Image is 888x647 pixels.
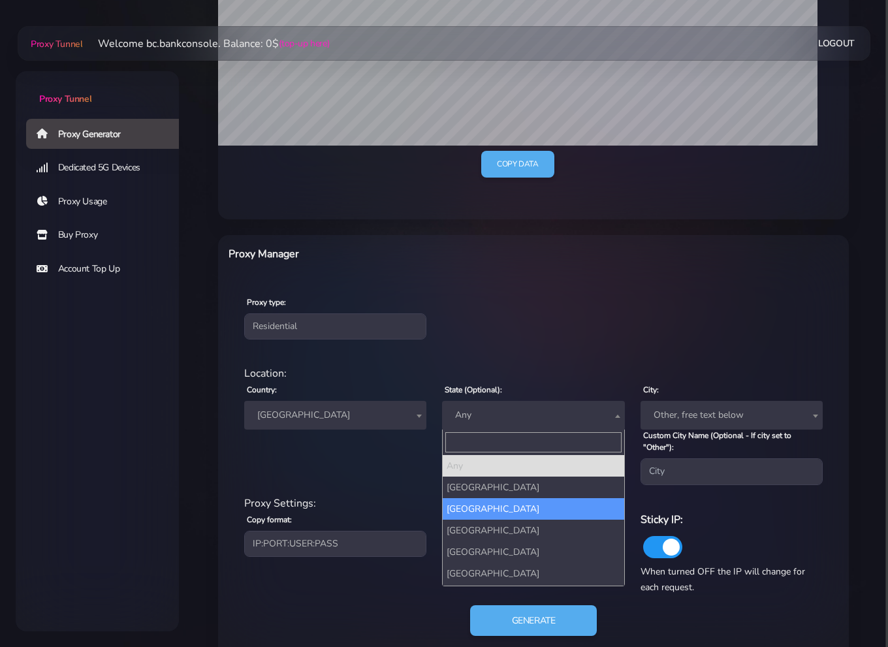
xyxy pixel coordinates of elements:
button: Generate [470,605,597,637]
label: Custom City Name (Optional - If city set to "Other"): [643,430,823,453]
li: [GEOGRAPHIC_DATA] [443,584,624,606]
span: Proxy Tunnel [39,93,91,105]
a: (top-up here) [279,37,329,50]
label: Copy format: [247,514,292,526]
span: Other, free text below [648,406,815,424]
li: [GEOGRAPHIC_DATA] [443,563,624,584]
li: [GEOGRAPHIC_DATA] [443,498,624,520]
label: State (Optional): [445,384,502,396]
input: City [641,458,823,484]
a: Proxy Tunnel [28,33,82,54]
a: Logout [818,31,855,55]
iframe: Webchat Widget [695,434,872,631]
a: Dedicated 5G Devices [26,153,189,183]
a: Account Top Up [26,254,189,284]
a: Proxy Generator [26,119,189,149]
a: Buy Proxy [26,220,189,250]
li: Any [443,455,624,477]
div: Proxy Settings: [236,496,831,511]
div: Location: [236,366,831,381]
li: [GEOGRAPHIC_DATA] [443,541,624,563]
label: City: [643,384,659,396]
span: Any [442,401,624,430]
li: [GEOGRAPHIC_DATA] [443,520,624,541]
span: Canada [252,406,419,424]
label: Proxy type: [247,296,286,308]
span: Any [450,406,616,424]
span: Other, free text below [641,401,823,430]
input: Search [445,432,621,452]
h6: Proxy Manager [229,245,578,262]
a: Proxy Tunnel [16,71,179,106]
li: [GEOGRAPHIC_DATA] [443,477,624,498]
span: Canada [244,401,426,430]
label: Country: [247,384,277,396]
span: Proxy Tunnel [31,38,82,50]
li: Welcome bc.bankconsole. Balance: 0$ [82,36,329,52]
h6: Sticky IP: [641,511,823,528]
a: Copy data [481,151,554,178]
span: When turned OFF the IP will change for each request. [641,565,805,593]
a: Proxy Usage [26,187,189,217]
